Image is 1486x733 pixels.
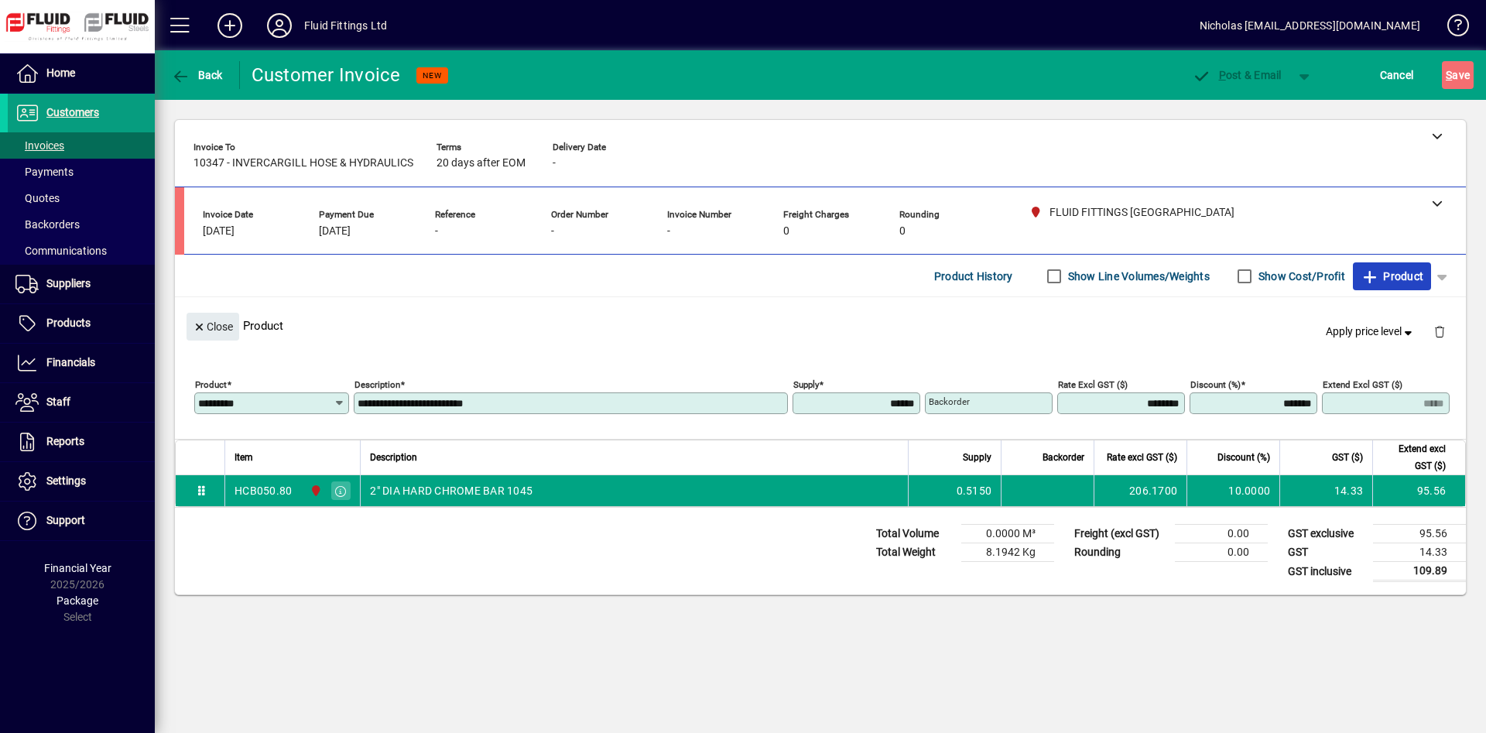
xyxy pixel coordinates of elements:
span: 20 days after EOM [437,157,526,170]
button: Back [167,61,227,89]
td: 14.33 [1373,543,1466,562]
span: 0 [899,225,906,238]
mat-label: Product [195,379,227,390]
span: Product History [934,264,1013,289]
span: Invoices [15,139,64,152]
td: GST exclusive [1280,525,1373,543]
td: Rounding [1067,543,1175,562]
td: GST inclusive [1280,562,1373,581]
td: 0.00 [1175,543,1268,562]
span: Backorders [15,218,80,231]
span: Cancel [1380,63,1414,87]
a: Support [8,502,155,540]
button: Apply price level [1320,318,1422,346]
button: Product [1353,262,1431,290]
div: Fluid Fittings Ltd [304,13,387,38]
div: Nicholas [EMAIL_ADDRESS][DOMAIN_NAME] [1200,13,1420,38]
a: Suppliers [8,265,155,303]
mat-label: Discount (%) [1190,379,1241,390]
button: Close [187,313,239,341]
button: Post & Email [1184,61,1289,89]
label: Show Line Volumes/Weights [1065,269,1210,284]
span: Close [193,314,233,340]
span: Backorder [1043,449,1084,466]
a: Communications [8,238,155,264]
span: - [435,225,438,238]
span: Financial Year [44,562,111,574]
span: Staff [46,396,70,408]
span: Support [46,514,85,526]
span: Financials [46,356,95,368]
app-page-header-button: Close [183,319,243,333]
button: Profile [255,12,304,39]
td: 14.33 [1279,475,1372,506]
span: - [551,225,554,238]
a: Payments [8,159,155,185]
td: 10.0000 [1186,475,1279,506]
span: 10347 - INVERCARGILL HOSE & HYDRAULICS [193,157,413,170]
button: Cancel [1376,61,1418,89]
mat-label: Rate excl GST ($) [1058,379,1128,390]
div: Customer Invoice [252,63,401,87]
span: Payments [15,166,74,178]
td: 0.0000 M³ [961,525,1054,543]
app-page-header-button: Back [155,61,240,89]
span: Products [46,317,91,329]
a: Settings [8,462,155,501]
span: - [667,225,670,238]
span: 0 [783,225,789,238]
button: Save [1442,61,1474,89]
span: Package [56,594,98,607]
span: Product [1361,264,1423,289]
mat-label: Backorder [929,396,970,407]
div: 206.1700 [1104,483,1177,498]
mat-label: Description [354,379,400,390]
span: Communications [15,245,107,257]
span: Description [370,449,417,466]
mat-label: Extend excl GST ($) [1323,379,1402,390]
span: Settings [46,474,86,487]
td: 95.56 [1373,525,1466,543]
label: Show Cost/Profit [1255,269,1345,284]
td: GST [1280,543,1373,562]
span: Supply [963,449,991,466]
span: ave [1446,63,1470,87]
mat-label: Supply [793,379,819,390]
span: Rate excl GST ($) [1107,449,1177,466]
span: 2" DIA HARD CHROME BAR 1045 [370,483,532,498]
td: Total Volume [868,525,961,543]
span: Home [46,67,75,79]
td: 95.56 [1372,475,1465,506]
button: Add [205,12,255,39]
span: Customers [46,106,99,118]
a: Invoices [8,132,155,159]
a: Reports [8,423,155,461]
span: Apply price level [1326,324,1416,340]
span: S [1446,69,1452,81]
td: Freight (excl GST) [1067,525,1175,543]
a: Quotes [8,185,155,211]
span: [DATE] [319,225,351,238]
div: Product [175,297,1466,354]
span: Discount (%) [1217,449,1270,466]
td: Total Weight [868,543,961,562]
a: Staff [8,383,155,422]
span: FLUID FITTINGS CHRISTCHURCH [306,482,324,499]
span: Back [171,69,223,81]
app-page-header-button: Delete [1421,324,1458,338]
span: Quotes [15,192,60,204]
button: Product History [928,262,1019,290]
span: Suppliers [46,277,91,289]
span: 0.5150 [957,483,992,498]
a: Financials [8,344,155,382]
a: Products [8,304,155,343]
span: [DATE] [203,225,235,238]
span: Reports [46,435,84,447]
span: NEW [423,70,442,80]
div: HCB050.80 [235,483,292,498]
td: 109.89 [1373,562,1466,581]
a: Knowledge Base [1436,3,1467,53]
td: 8.1942 Kg [961,543,1054,562]
span: GST ($) [1332,449,1363,466]
a: Backorders [8,211,155,238]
